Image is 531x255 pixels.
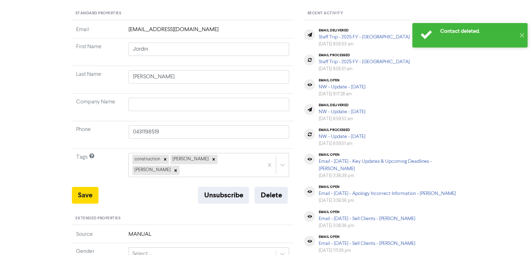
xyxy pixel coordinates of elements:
[318,41,410,48] div: [DATE] 8:05:53 am
[72,121,124,149] td: Phone
[318,140,365,147] div: [DATE] 8:59:51 am
[124,25,294,38] td: [EMAIL_ADDRESS][DOMAIN_NAME]
[318,159,432,171] a: Email - [DATE] - Key Updates & Upcoming Deadlines - [PERSON_NAME]
[318,191,456,196] a: Email - [DATE] - Apology Incorrect Information - [PERSON_NAME]
[318,85,365,89] a: NW - Update - [DATE]
[318,116,365,122] div: [DATE] 8:59:52 am
[318,59,410,64] a: Staff Trip - 2025 FY - [GEOGRAPHIC_DATA]
[318,78,365,82] div: email open
[318,216,415,221] a: Email - [DATE] - Sell Clients - [PERSON_NAME]
[318,210,415,214] div: email open
[170,155,210,164] div: [PERSON_NAME]
[318,35,410,39] a: Staff Trip - 2025 FY - [GEOGRAPHIC_DATA]
[72,94,124,121] td: Company Name
[72,38,124,66] td: First Name
[318,28,410,32] div: email delivered
[318,223,415,229] div: [DATE] 3:36:36 pm
[72,212,294,225] div: Extended Properties
[318,109,365,114] a: NW - Update - [DATE]
[318,241,415,246] a: Email - [DATE] - Sell Clients - [PERSON_NAME]
[72,149,124,187] td: Tags
[318,235,415,239] div: email open
[255,187,288,204] button: Delete
[318,128,365,132] div: email processed
[318,53,410,57] div: email processed
[304,7,459,20] div: Recent Activity
[318,173,459,179] div: [DATE] 3:36:39 pm
[72,66,124,94] td: Last Name
[318,134,365,139] a: NW - Update - [DATE]
[124,230,294,243] td: MANUAL
[72,7,294,20] div: Standard Properties
[496,221,531,255] iframe: Chat Widget
[440,28,515,35] div: Contact deleted.
[318,197,456,204] div: [DATE] 3:36:36 pm
[318,66,410,72] div: [DATE] 8:05:51 am
[318,153,459,157] div: email open
[72,187,98,204] button: Save
[318,185,456,189] div: email open
[318,91,365,97] div: [DATE] 9:17:28 am
[318,103,365,107] div: email delivered
[132,166,172,175] div: [PERSON_NAME]
[198,187,249,204] button: Unsubscribe
[132,155,161,164] div: construction
[318,247,415,254] div: [DATE] 1:11:39 pm
[72,230,124,243] td: Source
[72,25,124,38] td: Email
